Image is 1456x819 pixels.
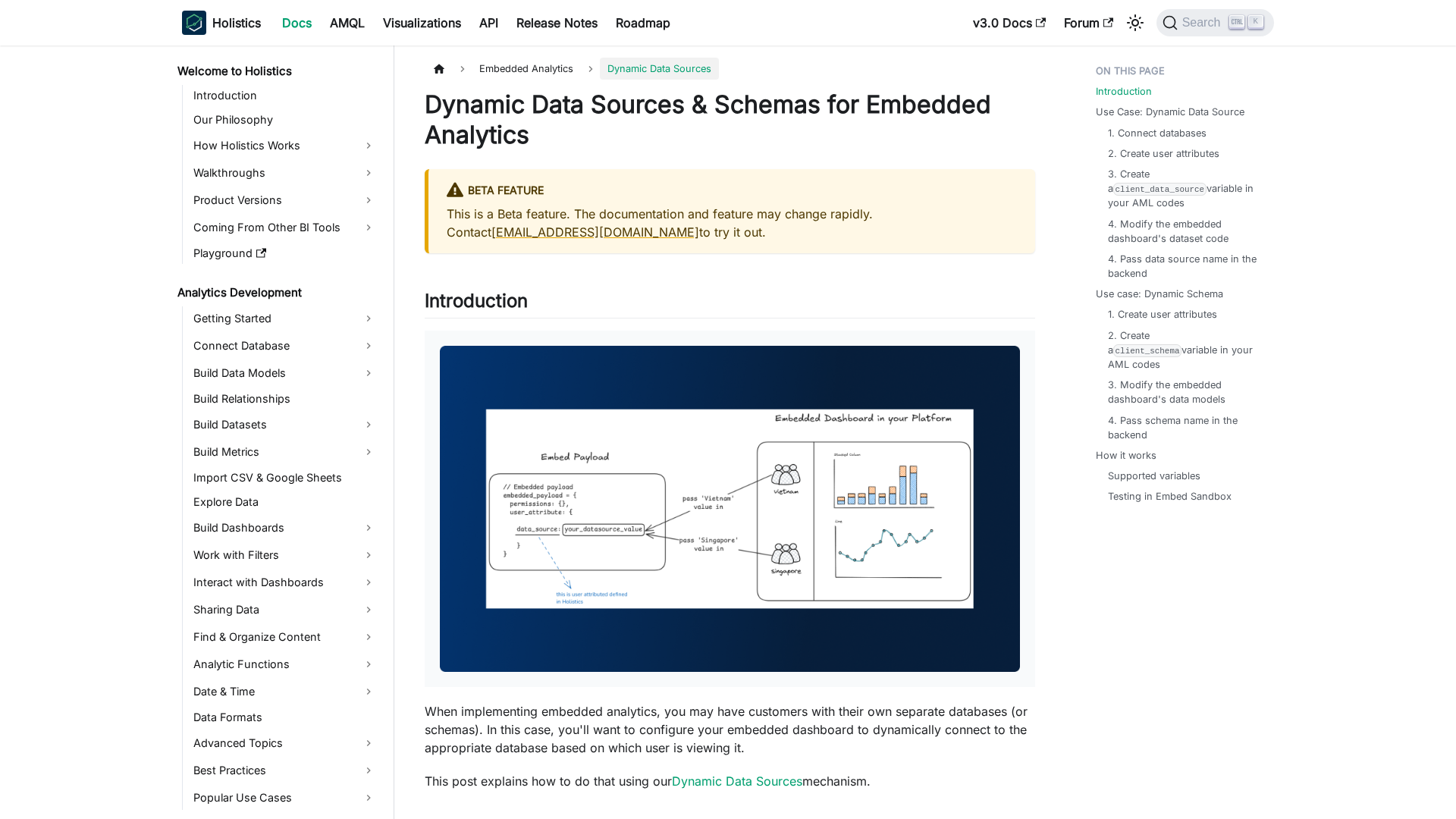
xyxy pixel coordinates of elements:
[189,543,381,567] a: Work with Filters
[189,440,381,464] a: Build Metrics
[189,361,381,385] a: Build Data Models
[1178,16,1230,30] span: Search
[189,570,381,595] a: Interact with Dashboards
[1248,15,1263,29] kbd: K
[173,282,381,303] a: Analytics Development
[1113,344,1181,357] code: client_schema
[964,11,1055,35] a: v3.0 Docs
[189,598,381,622] a: Sharing Data
[1108,167,1259,211] a: 3. Create aclient_data_sourcevariable in your AML codes
[189,625,381,649] a: Find & Organize Content
[1108,413,1259,442] a: 4. Pass schema name in the backend
[189,133,381,158] a: How Holistics Works
[425,58,1035,80] nav: Breadcrumbs
[425,702,1035,757] p: When implementing embedded analytics, you may have customers with their own separate databases (o...
[447,181,1017,201] div: BETA FEATURE
[189,652,381,676] a: Analytic Functions
[1108,252,1259,281] a: 4. Pass data source name in the backend
[425,772,1035,790] p: This post explains how to do that using our mechanism.
[1108,469,1200,483] a: Supported variables
[1055,11,1122,35] a: Forum
[189,467,381,488] a: Import CSV & Google Sheets
[440,346,1020,672] img: dynamic data source embed
[189,85,381,106] a: Introduction
[1108,126,1207,140] a: 1. Connect databases
[672,773,802,789] a: Dynamic Data Sources
[1108,307,1217,322] a: 1. Create user attributes
[1096,287,1223,301] a: Use case: Dynamic Schema
[273,11,321,35] a: Docs
[189,334,381,358] a: Connect Database
[1156,9,1274,36] button: Search (Ctrl+K)
[189,491,381,513] a: Explore Data
[1096,105,1244,119] a: Use Case: Dynamic Data Source
[1108,378,1259,406] a: 3. Modify the embedded dashboard's data models
[321,11,374,35] a: AMQL
[189,161,381,185] a: Walkthroughs
[1108,146,1219,161] a: 2. Create user attributes
[491,224,699,240] a: [EMAIL_ADDRESS][DOMAIN_NAME]
[189,215,381,240] a: Coming From Other BI Tools
[173,61,381,82] a: Welcome to Holistics
[1123,11,1147,35] button: Switch between dark and light mode (currently light mode)
[189,109,381,130] a: Our Philosophy
[189,413,381,437] a: Build Datasets
[1096,84,1152,99] a: Introduction
[189,243,381,264] a: Playground
[607,11,679,35] a: Roadmap
[212,14,261,32] b: Holistics
[189,306,381,331] a: Getting Started
[1113,183,1207,196] code: client_data_source
[189,758,381,783] a: Best Practices
[189,188,381,212] a: Product Versions
[1096,448,1156,463] a: How it works
[1108,217,1259,246] a: 4. Modify the embedded dashboard's dataset code
[182,11,206,35] img: Holistics
[189,786,381,810] a: Popular Use Cases
[167,45,394,819] nav: Docs sidebar
[507,11,607,35] a: Release Notes
[470,11,507,35] a: API
[374,11,470,35] a: Visualizations
[425,58,453,80] a: Home page
[189,679,381,704] a: Date & Time
[472,58,581,80] span: Embedded Analytics
[189,516,381,540] a: Build Dashboards
[189,707,381,728] a: Data Formats
[189,388,381,409] a: Build Relationships
[425,290,1035,318] h2: Introduction
[447,205,1017,241] p: This is a Beta feature. The documentation and feature may change rapidly. Contact to try it out.
[600,58,719,80] span: Dynamic Data Sources
[182,11,261,35] a: HolisticsHolistics
[1108,489,1232,504] a: Testing in Embed Sandbox
[425,89,1035,150] h1: Dynamic Data Sources & Schemas for Embedded Analytics
[1108,328,1259,372] a: 2. Create aclient_schemavariable in your AML codes
[189,731,381,755] a: Advanced Topics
